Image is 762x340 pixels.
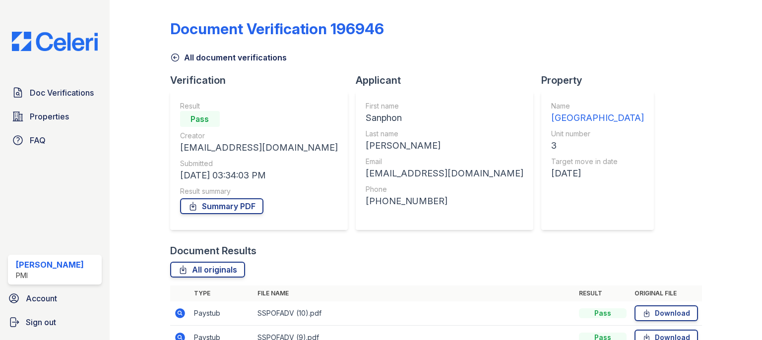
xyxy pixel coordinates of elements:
[8,107,102,126] a: Properties
[356,73,541,87] div: Applicant
[170,20,384,38] div: Document Verification 196946
[16,259,84,271] div: [PERSON_NAME]
[4,312,106,332] a: Sign out
[4,32,106,51] img: CE_Logo_Blue-a8612792a0a2168367f1c8372b55b34899dd931a85d93a1a3d3e32e68fde9ad4.png
[16,271,84,281] div: PMI
[170,244,256,258] div: Document Results
[366,157,523,167] div: Email
[551,157,644,167] div: Target move in date
[180,186,338,196] div: Result summary
[579,308,627,318] div: Pass
[366,194,523,208] div: [PHONE_NUMBER]
[575,285,631,301] th: Result
[30,111,69,122] span: Properties
[180,141,338,155] div: [EMAIL_ADDRESS][DOMAIN_NAME]
[551,101,644,111] div: Name
[366,101,523,111] div: First name
[170,73,356,87] div: Verification
[551,129,644,139] div: Unit number
[631,285,702,301] th: Original file
[254,301,575,326] td: SSPOFADV (10).pdf
[30,134,46,146] span: FAQ
[180,159,338,169] div: Submitted
[366,184,523,194] div: Phone
[541,73,662,87] div: Property
[190,301,254,326] td: Paystub
[366,167,523,180] div: [EMAIL_ADDRESS][DOMAIN_NAME]
[8,83,102,103] a: Doc Verifications
[551,101,644,125] a: Name [GEOGRAPHIC_DATA]
[366,139,523,153] div: [PERSON_NAME]
[254,285,575,301] th: File name
[26,316,56,328] span: Sign out
[190,285,254,301] th: Type
[180,169,338,182] div: [DATE] 03:34:03 PM
[170,52,287,63] a: All document verifications
[366,111,523,125] div: Sanphon
[551,167,644,180] div: [DATE]
[180,198,263,214] a: Summary PDF
[170,262,245,278] a: All originals
[551,111,644,125] div: [GEOGRAPHIC_DATA]
[8,130,102,150] a: FAQ
[4,288,106,308] a: Account
[26,292,57,304] span: Account
[180,111,220,127] div: Pass
[635,305,698,321] a: Download
[180,101,338,111] div: Result
[180,131,338,141] div: Creator
[30,87,94,99] span: Doc Verifications
[366,129,523,139] div: Last name
[551,139,644,153] div: 3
